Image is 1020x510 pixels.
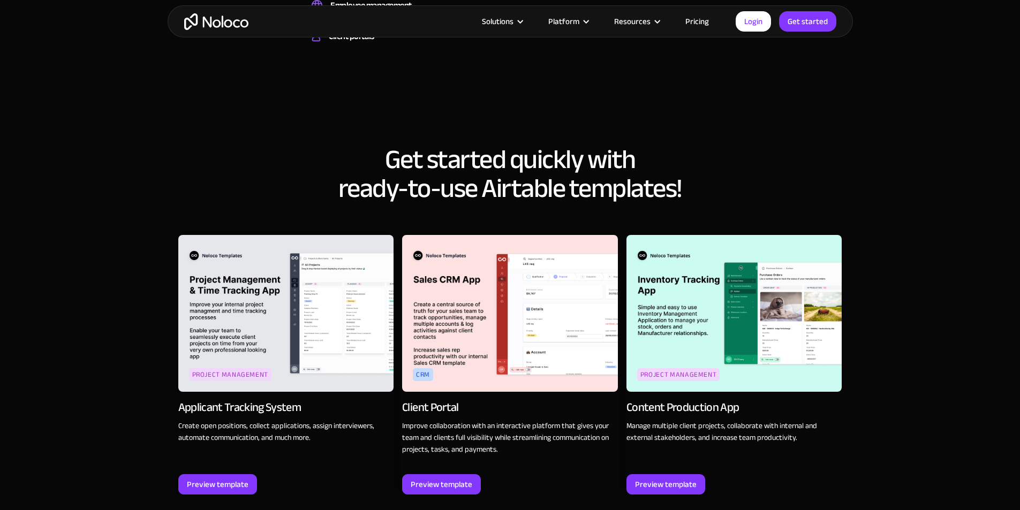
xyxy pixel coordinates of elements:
[178,145,842,203] h2: Get started quickly with ready-to-use Airtable templates!
[413,368,433,381] div: crm
[779,11,836,32] a: Get started
[402,420,618,455] p: Improve collaboration with an interactive platform that gives your team and clients full visibili...
[626,400,739,415] div: Content Production App
[184,13,248,30] a: home
[601,14,672,28] div: Resources
[178,420,394,444] p: Create open positions, collect applications, assign interviewers, automate communication, and muc...
[637,368,720,381] div: Project Management
[189,368,272,381] div: Project Management
[626,235,842,494] a: Project ManagementContent Production AppManage multiple client projects, collaborate with interna...
[187,477,248,491] div: Preview template
[402,235,618,494] a: crmClient PortalImprove collaboration with an interactive platform that gives your team and clien...
[535,14,601,28] div: Platform
[736,11,771,32] a: Login
[482,14,513,28] div: Solutions
[178,400,301,415] div: Applicant Tracking System
[614,14,651,28] div: Resources
[402,400,458,415] div: Client Portal
[411,477,472,491] div: Preview template
[178,235,394,494] a: Project ManagementApplicant Tracking SystemCreate open positions, collect applications, assign in...
[635,477,697,491] div: Preview template
[626,420,842,444] p: Manage multiple client projects, collaborate with internal and external stakeholders, and increas...
[469,14,535,28] div: Solutions
[672,14,722,28] a: Pricing
[312,44,504,48] div: Build a secure, fully-branded, and personalized client portal that lets your customers self-serve.
[548,14,579,28] div: Platform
